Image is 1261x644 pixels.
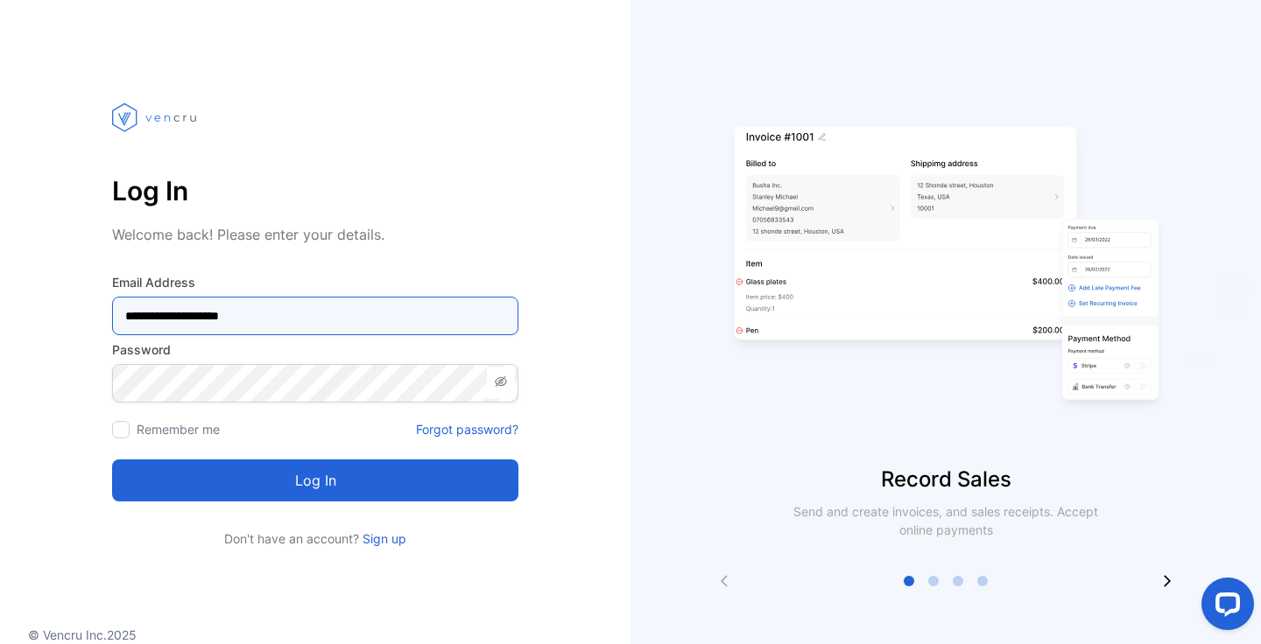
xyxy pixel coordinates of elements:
[112,459,518,501] button: Log in
[137,422,220,437] label: Remember me
[778,502,1114,539] p: Send and create invoices, and sales receipts. Accept online payments
[112,170,518,212] p: Log In
[1187,570,1261,644] iframe: LiveChat chat widget
[112,273,518,291] label: Email Address
[112,70,200,164] img: vencru logo
[727,70,1165,464] img: slider image
[112,529,518,548] p: Don't have an account?
[112,340,518,359] label: Password
[359,531,406,546] a: Sign up
[112,224,518,245] p: Welcome back! Please enter your details.
[630,464,1261,495] p: Record Sales
[416,420,518,438] a: Forgot password?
